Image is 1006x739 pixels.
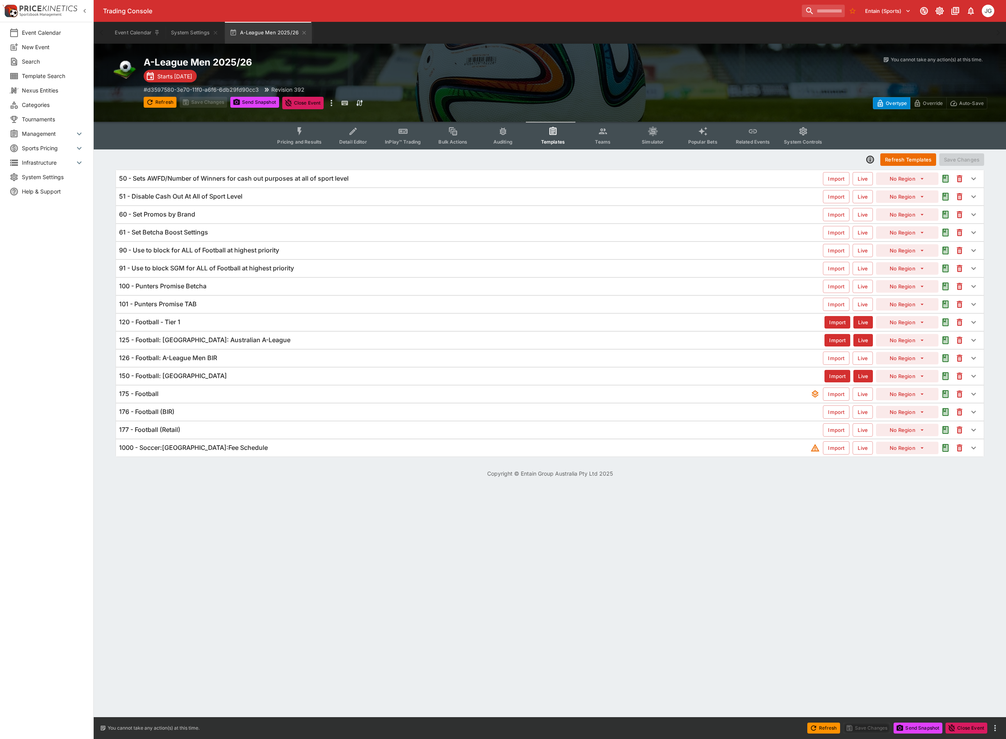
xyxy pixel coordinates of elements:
span: InPlay™ Trading [385,139,421,145]
button: James Gordon [979,2,997,20]
button: Audit the Template Change History [938,387,953,401]
span: System Controls [784,139,822,145]
button: Import [823,405,849,419]
button: more [327,97,336,109]
span: New Event [22,43,84,51]
button: This will delete the selected template. You will still need to Save Template changes to commit th... [953,226,967,240]
button: Live [853,172,873,185]
h6: 177 - Football (Retail) [119,426,180,434]
h6: 1000 - Soccer:[GEOGRAPHIC_DATA]:Fee Schedule [119,444,268,452]
span: System Settings [22,173,84,181]
button: Audit the Template Change History [938,190,953,204]
button: Live [853,280,873,293]
button: Live [853,226,873,239]
button: Overtype [873,97,910,109]
button: No Region [876,424,938,436]
button: Audit the Template Change History [938,261,953,275]
button: Audit the Template Change History [938,279,953,293]
button: Audit the Template Change History [938,208,953,222]
button: Import [823,226,849,239]
button: Refresh [807,723,840,734]
h6: 91 - Use to block SGM for ALL of Football at highest priority [119,264,294,272]
button: Live [853,262,873,275]
button: Live [853,441,873,455]
button: Live [853,405,873,419]
span: Auditing [493,139,513,145]
div: James Gordon [982,5,994,17]
img: Sportsbook Management [20,13,62,16]
p: You cannot take any action(s) at this time. [108,725,199,732]
button: No Region [876,442,938,454]
button: Send Snapshot [894,723,942,734]
button: Live [853,370,873,382]
button: more [990,723,1000,733]
button: Audit the Template Change History [938,441,953,455]
p: You cannot take any action(s) at this time. [891,56,983,63]
button: This will delete the selected template. You will still need to Save Template changes to commit th... [953,369,967,383]
button: Select Tenant [860,5,915,17]
h6: 125 - Football: [GEOGRAPHIC_DATA]: Australian A-League [119,336,290,344]
p: Starts [DATE] [157,72,192,80]
button: Live [853,298,873,311]
button: This will delete the selected template. You will still need to Save Template changes to commit th... [953,351,967,365]
button: No Region [876,262,938,275]
span: Nexus Entities [22,86,84,94]
span: Management [22,130,75,138]
button: This will delete the selected template. You will still need to Save Template changes to commit th... [953,172,967,186]
button: Import [823,208,849,221]
span: Detail Editor [339,139,367,145]
button: No Region [876,208,938,221]
button: Notifications [964,4,978,18]
button: Audit the Template Change History [938,405,953,419]
button: Import [823,244,849,257]
button: Import [823,387,849,401]
button: Audit the Template Change History [938,226,953,240]
button: Auto-Save [946,97,987,109]
div: Event type filters [271,122,828,149]
button: A-League Men 2025/26 [225,22,312,44]
button: Toggle light/dark mode [933,4,947,18]
button: Import [823,172,849,185]
span: Sports Pricing [22,144,75,152]
h6: 120 - Football - Tier 1 [119,318,180,326]
span: Simulator [642,139,664,145]
p: Copy To Clipboard [144,85,259,94]
button: This will delete the selected template. You will still need to Save Template changes to commit th... [953,297,967,311]
span: Template Search [22,72,84,80]
button: No Region [876,352,938,364]
button: Audit the Template Change History [938,369,953,383]
button: Import [824,316,850,329]
button: No Region [876,406,938,418]
button: Live [853,387,873,401]
h6: 100 - Punters Promise Betcha [119,282,207,290]
button: Audit the Template Change History [938,315,953,329]
p: Overtype [886,99,907,107]
h6: 51 - Disable Cash Out At All of Sport Level [119,192,242,201]
h6: 101 - Punters Promise TAB [119,300,197,308]
button: Refresh Templates [880,153,936,166]
span: Bulk Actions [438,139,467,145]
span: Tournaments [22,115,84,123]
button: Audit the Template Change History [938,172,953,186]
button: This will delete the selected template. You will still need to Save Template changes to commit th... [953,441,967,455]
button: No Region [876,298,938,311]
button: Documentation [948,4,962,18]
button: Live [853,423,873,437]
h6: 61 - Set Betcha Boost Settings [119,228,208,236]
h6: 126 - Football: A-League Men BIR [119,354,217,362]
button: This will delete the selected template. You will still need to Save Template changes to commit th... [953,190,967,204]
div: Trading Console [103,7,799,15]
p: Override [923,99,943,107]
button: Import [823,262,849,275]
button: This will delete the selected template. You will still need to Save Template changes to commit th... [953,243,967,258]
span: Pricing and Results [277,139,322,145]
h6: 50 - Sets AWFD/Number of Winners for cash out purposes at all of sport level [119,174,349,183]
button: Audit the Template Change History [938,423,953,437]
button: Live [853,352,873,365]
input: search [802,5,845,17]
span: Event Calendar [22,28,84,37]
button: Live [853,316,873,329]
button: Audit the Template Change History [938,333,953,347]
button: Live [853,334,873,346]
button: Close Event [945,723,987,734]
